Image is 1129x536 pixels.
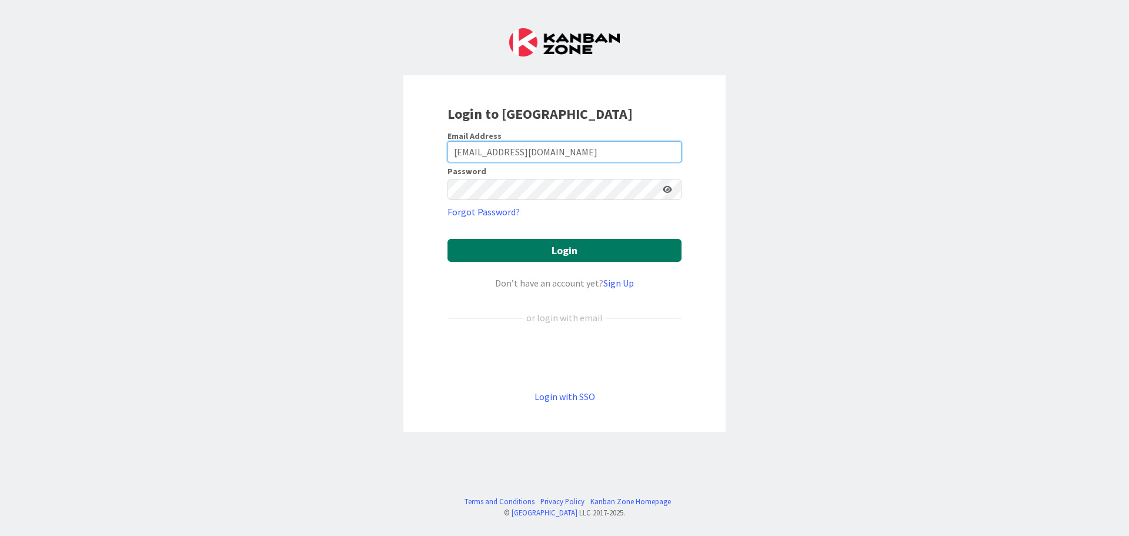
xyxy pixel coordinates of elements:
img: Kanban Zone [509,28,620,56]
a: Privacy Policy [540,496,584,507]
div: © LLC 2017- 2025 . [459,507,671,518]
a: Kanban Zone Homepage [590,496,671,507]
a: [GEOGRAPHIC_DATA] [512,508,577,517]
a: Terms and Conditions [465,496,535,507]
label: Password [447,167,486,175]
a: Sign Up [603,277,634,289]
iframe: Sign in with Google Button [442,344,687,370]
div: or login with email [523,311,606,325]
div: Don’t have an account yet? [447,276,682,290]
a: Forgot Password? [447,205,520,219]
a: Login with SSO [535,391,595,402]
label: Email Address [447,131,502,141]
b: Login to [GEOGRAPHIC_DATA] [447,105,633,123]
button: Login [447,239,682,262]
